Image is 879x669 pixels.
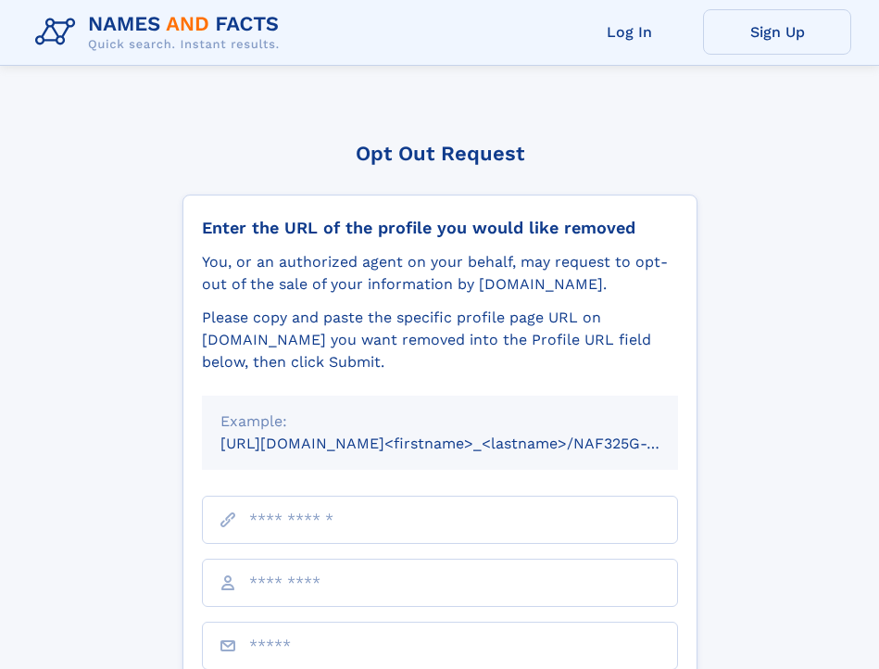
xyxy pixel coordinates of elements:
div: Enter the URL of the profile you would like removed [202,218,678,238]
div: You, or an authorized agent on your behalf, may request to opt-out of the sale of your informatio... [202,251,678,296]
div: Please copy and paste the specific profile page URL on [DOMAIN_NAME] you want removed into the Pr... [202,307,678,373]
small: [URL][DOMAIN_NAME]<firstname>_<lastname>/NAF325G-xxxxxxxx [220,435,713,452]
a: Sign Up [703,9,851,55]
a: Log In [555,9,703,55]
div: Opt Out Request [182,142,697,165]
img: Logo Names and Facts [28,7,295,57]
div: Example: [220,410,659,433]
